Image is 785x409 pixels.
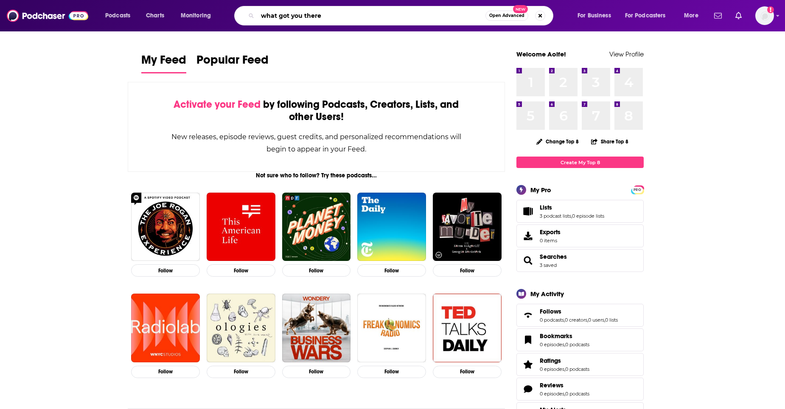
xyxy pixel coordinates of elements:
img: Business Wars [282,294,351,362]
a: 0 podcasts [565,366,589,372]
button: open menu [99,9,141,22]
a: 3 saved [540,262,557,268]
img: This American Life [207,193,275,261]
img: Ologies with Alie Ward [207,294,275,362]
img: The Joe Rogan Experience [131,193,200,261]
a: My Feed [141,53,186,73]
span: Ratings [516,353,644,376]
img: Planet Money [282,193,351,261]
a: Popular Feed [196,53,269,73]
div: My Activity [530,290,564,298]
a: Create My Top 8 [516,157,644,168]
span: 0 items [540,238,561,244]
a: Reviews [540,381,589,389]
button: Follow [357,366,426,378]
span: Monitoring [181,10,211,22]
a: 0 episodes [540,391,564,397]
a: 0 podcasts [540,317,564,323]
span: For Podcasters [625,10,666,22]
button: open menu [678,9,709,22]
span: New [513,5,528,13]
button: Share Top 8 [591,133,629,150]
button: Follow [207,264,275,277]
img: My Favorite Murder with Karen Kilgariff and Georgia Hardstark [433,193,502,261]
a: Follows [540,308,618,315]
span: For Business [578,10,611,22]
span: PRO [632,187,642,193]
span: My Feed [141,53,186,72]
a: Exports [516,224,644,247]
div: My Pro [530,186,551,194]
span: Activate your Feed [174,98,261,111]
span: Reviews [516,378,644,401]
img: Podchaser - Follow, Share and Rate Podcasts [7,8,88,24]
svg: Add a profile image [767,6,774,13]
span: , [564,317,565,323]
a: 0 episodes [540,342,564,347]
input: Search podcasts, credits, & more... [258,9,485,22]
span: Lists [540,204,552,211]
span: Podcasts [105,10,130,22]
img: Radiolab [131,294,200,362]
a: Freakonomics Radio [357,294,426,362]
span: Reviews [540,381,564,389]
a: Follows [519,309,536,321]
a: Show notifications dropdown [732,8,745,23]
a: 0 users [588,317,604,323]
img: User Profile [755,6,774,25]
span: Exports [540,228,561,236]
a: 0 creators [565,317,587,323]
button: open menu [572,9,622,22]
button: Follow [433,264,502,277]
button: Follow [433,366,502,378]
span: , [571,213,572,219]
button: Follow [357,264,426,277]
a: 0 lists [605,317,618,323]
button: Change Top 8 [531,136,584,147]
a: Reviews [519,383,536,395]
a: Welcome Aoife! [516,50,566,58]
span: Bookmarks [516,328,644,351]
a: Lists [519,205,536,217]
a: Bookmarks [540,332,589,340]
div: by following Podcasts, Creators, Lists, and other Users! [171,98,462,123]
a: Bookmarks [519,334,536,346]
a: Lists [540,204,604,211]
a: View Profile [609,50,644,58]
img: TED Talks Daily [433,294,502,362]
a: 0 episode lists [572,213,604,219]
button: open menu [620,9,678,22]
a: Searches [540,253,567,261]
a: Searches [519,255,536,266]
span: Logged in as aoifemcg [755,6,774,25]
button: Follow [131,264,200,277]
a: 0 episodes [540,366,564,372]
button: Follow [282,366,351,378]
div: Search podcasts, credits, & more... [242,6,561,25]
span: More [684,10,698,22]
span: Follows [540,308,561,315]
span: Follows [516,304,644,327]
span: Open Advanced [489,14,524,18]
span: Bookmarks [540,332,572,340]
span: Exports [519,230,536,242]
div: New releases, episode reviews, guest credits, and personalized recommendations will begin to appe... [171,131,462,155]
span: Ratings [540,357,561,364]
a: The Daily [357,193,426,261]
a: 0 podcasts [565,391,589,397]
